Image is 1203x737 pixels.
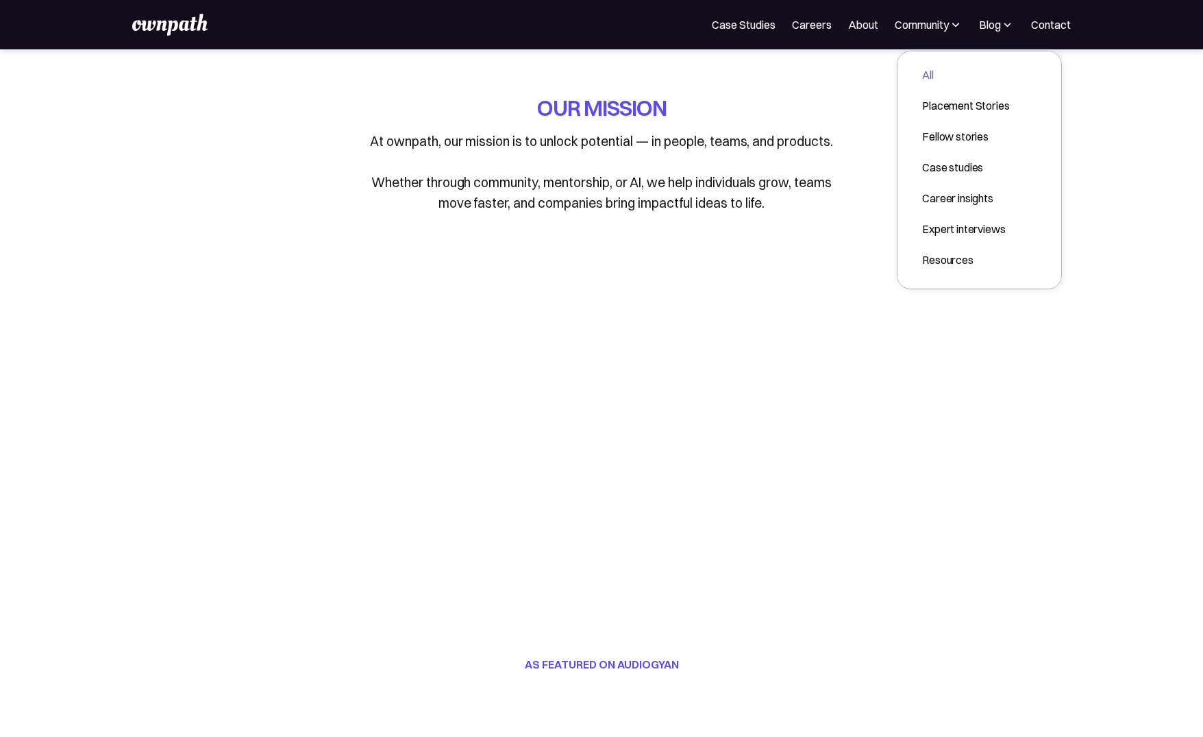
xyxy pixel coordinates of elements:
[1031,16,1071,33] a: Contact
[911,155,1020,180] a: Case studies
[911,247,1020,272] a: Resources
[922,67,1009,83] div: All
[922,252,1009,268] div: Resources
[895,16,949,33] div: Community
[897,51,1062,289] nav: Blog
[895,16,963,33] div: Community
[911,62,1020,87] a: All
[911,124,1020,149] a: Fellow stories
[922,190,1009,206] div: Career insights
[537,93,667,123] h1: OUR MISSION
[922,128,1009,145] div: Fellow stories
[792,16,832,33] a: Careers
[979,16,1015,33] div: Blog
[285,656,919,673] h2: AS FEATURED ON AUDIOGYAN
[979,16,1001,33] div: Blog
[848,16,878,33] a: About
[922,97,1009,114] div: Placement Stories
[362,131,841,213] p: At ownpath, our mission is to unlock potential — in people, teams, and products. Whether through ...
[911,186,1020,210] a: Career insights
[712,16,776,33] a: Case Studies
[922,221,1009,237] div: Expert interviews
[922,159,1009,176] div: Case studies
[911,217,1020,241] a: Expert interviews
[911,93,1020,118] a: Placement Stories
